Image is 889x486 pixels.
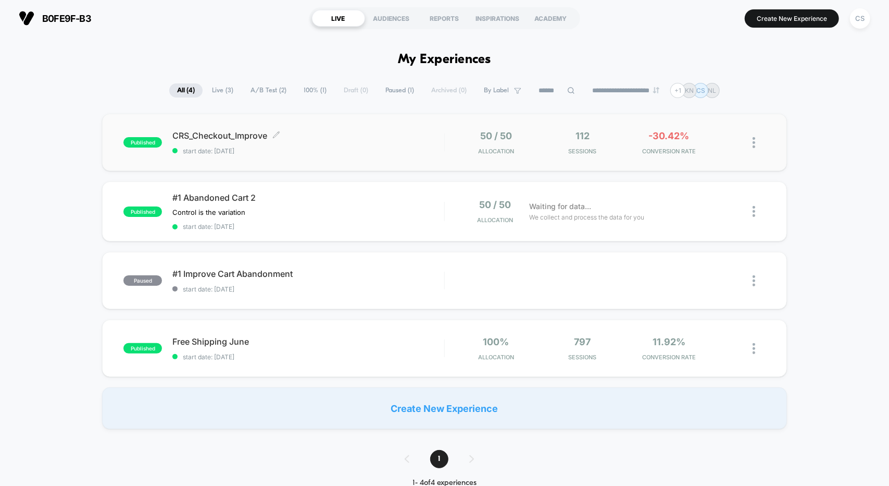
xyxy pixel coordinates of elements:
div: LIVE [312,10,365,27]
span: paused [123,275,162,286]
span: published [123,137,162,148]
span: CONVERSION RATE [628,354,709,361]
button: CS [847,8,873,29]
span: Control is the variation [172,208,245,216]
span: 1 [430,450,448,468]
div: INSPIRATIONS [471,10,524,27]
span: 11.92% [653,336,685,347]
span: CRS_Checkout_Improve [172,130,444,141]
span: 797 [574,336,591,347]
span: start date: [DATE] [172,223,444,230]
span: b0fe9f-b3 [42,13,91,24]
span: start date: [DATE] [172,353,444,361]
span: Sessions [542,148,623,155]
span: #1 Improve Cart Abandonment [172,269,444,279]
button: Create New Experience [745,9,839,28]
div: CS [850,8,870,29]
span: 100% [483,336,509,347]
h1: My Experiences [398,52,491,67]
div: ACADEMY [524,10,578,27]
img: end [653,87,659,93]
p: KN [685,87,694,94]
img: Visually logo [19,10,34,26]
span: start date: [DATE] [172,285,444,293]
span: start date: [DATE] [172,147,444,155]
span: By Label [484,87,509,94]
span: 50 / 50 [479,199,511,210]
span: published [123,206,162,217]
span: -30.42% [648,130,689,141]
span: Allocation [478,354,514,361]
span: Paused ( 1 ) [378,83,422,98]
span: Live ( 3 ) [204,83,241,98]
div: AUDIENCES [365,10,418,27]
img: close [753,275,755,286]
span: Sessions [542,354,623,361]
span: Allocation [478,148,514,155]
p: CS [696,87,705,94]
div: Create New Experience [102,387,786,429]
span: We collect and process the data for you [530,212,645,222]
span: 100% ( 1 ) [296,83,334,98]
p: NL [708,87,717,94]
div: + 1 [670,83,685,98]
span: published [123,343,162,354]
img: close [753,206,755,217]
span: Waiting for data... [530,201,592,212]
div: REPORTS [418,10,471,27]
span: 112 [575,130,590,141]
span: Allocation [477,216,513,224]
img: close [753,343,755,354]
span: All ( 4 ) [169,83,203,98]
button: b0fe9f-b3 [16,10,94,27]
img: close [753,137,755,148]
span: #1 Abandoned Cart 2 [172,192,444,203]
span: A/B Test ( 2 ) [243,83,294,98]
span: 50 / 50 [480,130,512,141]
span: CONVERSION RATE [628,148,709,155]
span: Free Shipping June [172,336,444,347]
